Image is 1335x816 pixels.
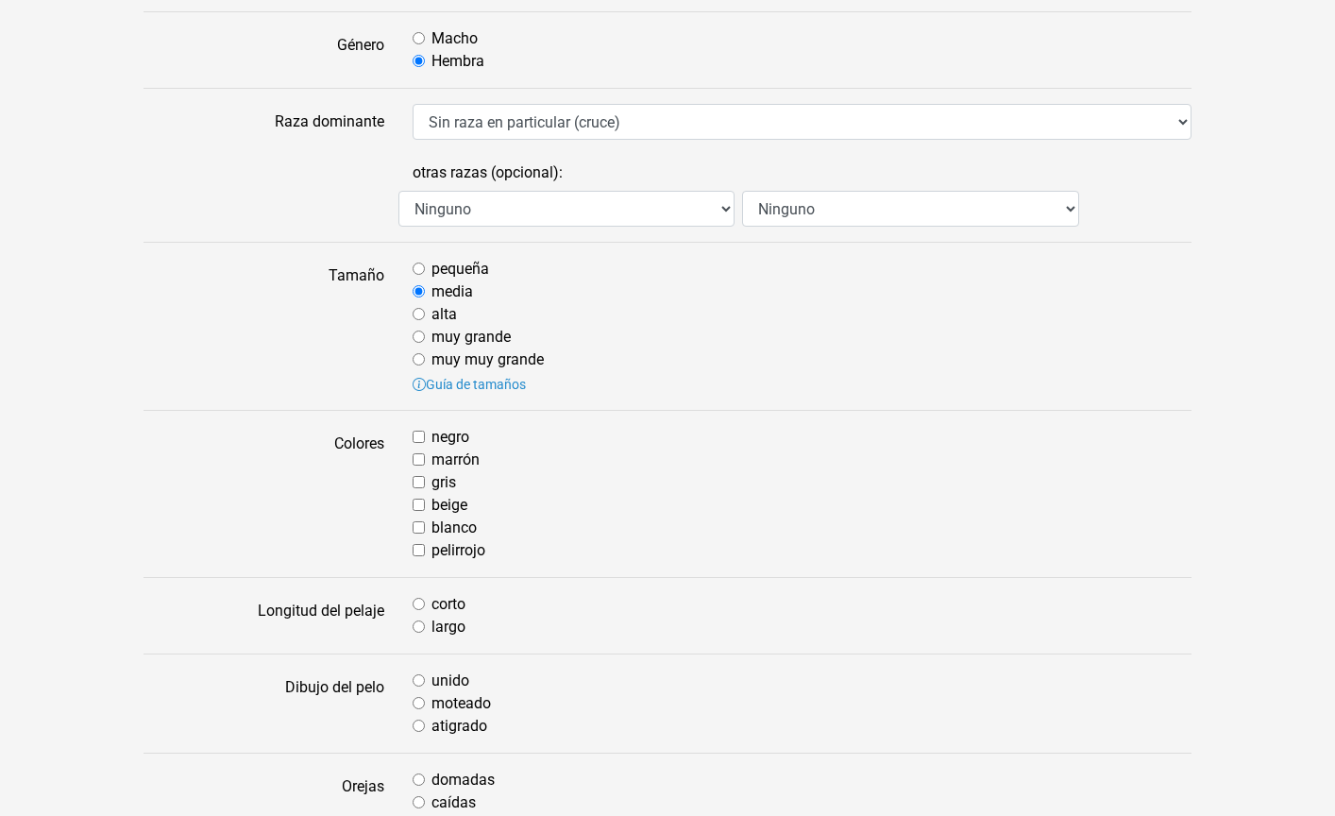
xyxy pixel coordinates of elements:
label: pequeña [431,258,489,280]
label: otras razas (opcional): [413,155,563,191]
label: blanco [431,517,477,539]
label: Raza dominante [129,104,398,140]
input: Macho [413,32,425,44]
label: pelirrojo [431,539,485,562]
input: muy muy grande [413,353,425,365]
label: marrón [431,449,480,471]
input: caídas [413,796,425,808]
input: media [413,285,425,297]
label: Dibujo del pelo [129,670,398,738]
label: corto [431,593,465,616]
label: unido [431,670,469,692]
label: alta [431,303,457,326]
input: atigrado [413,720,425,732]
input: alta [413,308,425,320]
label: Macho [431,27,478,50]
label: Colores [129,426,398,562]
input: largo [413,620,425,633]
input: Hembra [413,55,425,67]
input: unido [413,674,425,687]
label: Tamaño [129,258,398,395]
label: largo [431,616,465,638]
label: Longitud del pelaje [129,593,398,638]
label: gris [431,471,456,494]
input: pequeña [413,263,425,275]
label: muy muy grande [431,348,544,371]
input: muy grande [413,331,425,343]
label: caídas [431,791,476,814]
label: media [431,280,473,303]
input: moteado [413,697,425,709]
label: Género [129,27,398,73]
a: Guía de tamaños [413,377,526,392]
label: Hembra [431,50,484,73]
input: corto [413,598,425,610]
label: negro [431,426,469,449]
label: muy grande [431,326,511,348]
label: beige [431,494,467,517]
label: moteado [431,692,491,715]
input: domadas [413,773,425,786]
label: domadas [431,769,495,791]
label: atigrado [431,715,487,738]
